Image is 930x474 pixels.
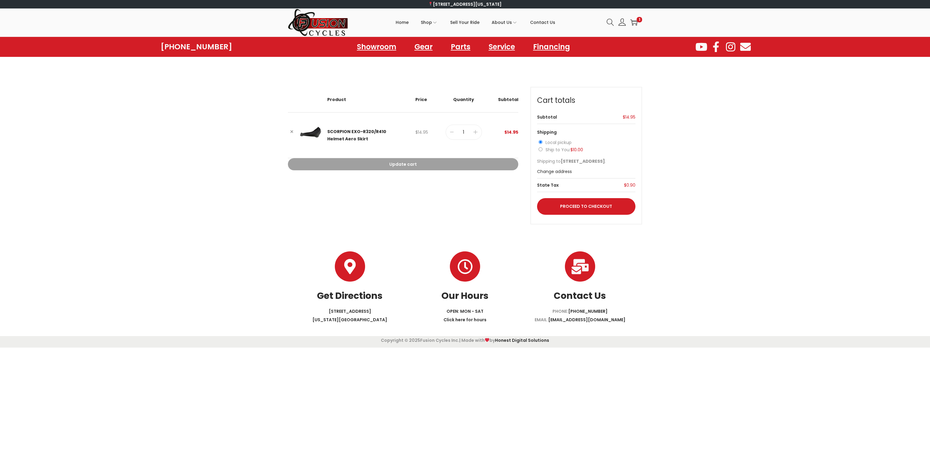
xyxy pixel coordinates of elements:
[630,19,638,26] a: 1
[504,129,518,135] bdi: 14.95
[570,147,573,153] span: $
[565,251,595,282] a: Contact Us
[420,337,459,343] span: Fusion Cycles Inc.
[450,9,480,36] a: Sell Your Ride
[440,87,488,113] th: Quantity
[624,182,635,188] span: 0.90
[570,147,583,153] bdi: 10.00
[488,87,518,113] th: Subtotal
[504,129,507,135] span: $
[317,289,383,302] a: Get Directions
[415,129,418,135] span: $
[396,9,409,36] a: Home
[623,114,625,120] span: $
[450,251,480,282] a: Our Hours
[537,110,557,124] th: Subtotal
[445,40,477,54] a: Parts
[492,9,518,36] a: About Us
[327,129,386,142] a: SCORPION EXO-R320/R410 Helmet Aero Skirt
[428,1,502,7] a: [STREET_ADDRESS][US_STATE]
[421,9,438,36] a: Shop
[321,87,409,113] th: Product
[485,338,489,342] img: ❤
[161,43,232,51] a: [PHONE_NUMBER]
[530,9,555,36] a: Contact Us
[415,129,428,135] bdi: 14.95
[421,15,432,30] span: Shop
[523,307,638,324] p: PHONE: EMAIL:
[335,251,365,282] a: Get Directions
[348,9,602,36] nav: Primary navigation
[351,40,576,54] nav: Menu
[351,40,402,54] a: Showroom
[409,87,440,113] th: Price
[554,289,606,302] a: Contact Us
[396,15,409,30] span: Home
[446,128,482,136] input: Product quantity
[312,308,387,323] a: [STREET_ADDRESS][US_STATE][GEOGRAPHIC_DATA]
[568,308,608,314] a: [PHONE_NUMBER]
[444,308,486,323] a: OPEN: MON - SATClick here for hours
[546,147,583,153] label: Ship to You:
[624,182,626,188] span: $
[537,158,636,165] p: Shipping to .
[483,40,521,54] a: Service
[492,15,512,30] span: About Us
[288,8,348,37] img: Woostify retina logo
[537,95,636,106] h2: Cart totals
[441,289,489,302] a: Our Hours
[623,114,635,120] bdi: 14.95
[530,15,555,30] span: Contact Us
[537,178,559,192] th: State Tax
[537,168,572,175] a: Change address
[408,40,439,54] a: Gear
[428,2,433,6] img: 📍
[495,337,549,343] a: Honest Digital Solutions
[450,15,480,30] span: Sell Your Ride
[300,122,321,143] img: SCORPION EXO-R320/R410 Helmet Aero Skirt
[548,317,625,323] a: [EMAIL_ADDRESS][DOMAIN_NAME]
[527,40,576,54] a: Financing
[537,126,636,139] th: Shipping
[561,158,605,164] strong: [STREET_ADDRESS]
[288,128,295,136] a: Remove SCORPION EXO-R320/R410 Helmet Aero Skirt from cart
[546,139,572,145] label: Local pickup
[537,198,636,215] a: Proceed to checkout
